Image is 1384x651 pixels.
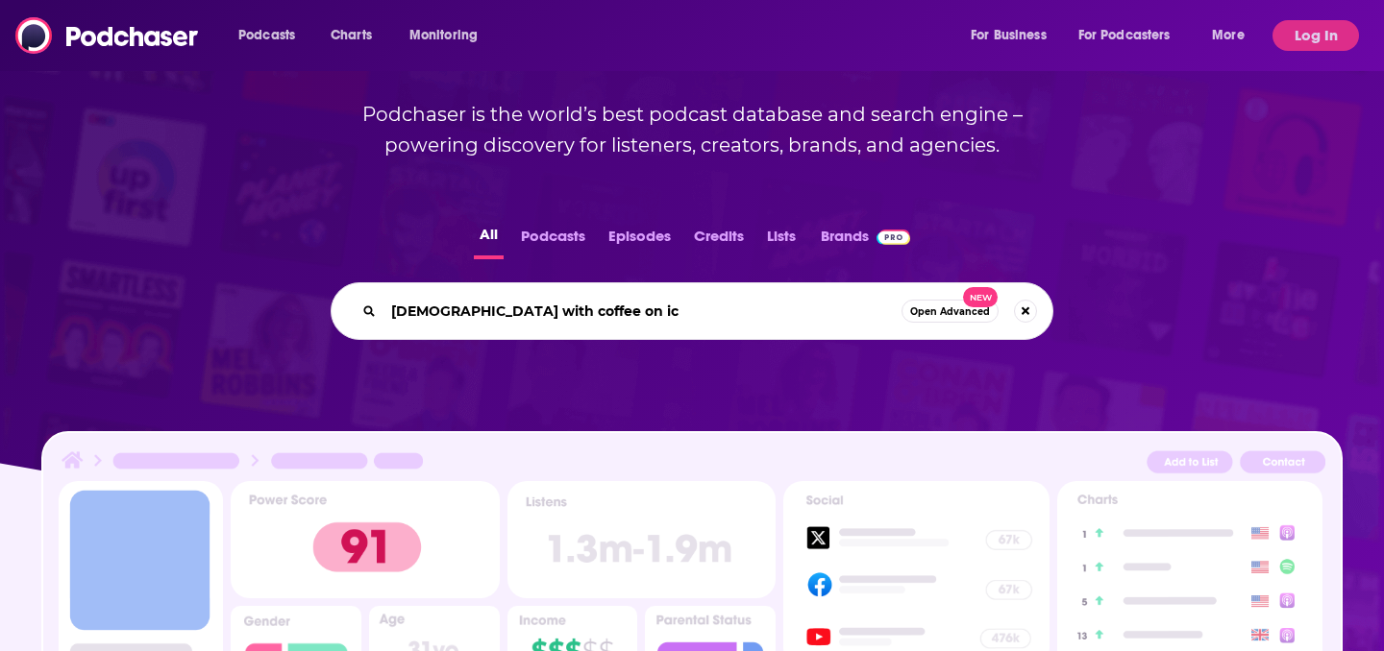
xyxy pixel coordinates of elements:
[688,222,750,259] button: Credits
[231,481,499,597] img: Podcast Insights Power score
[238,22,295,49] span: Podcasts
[383,296,902,326] input: Search podcasts, credits, & more...
[507,481,776,597] img: Podcast Insights Listens
[603,222,677,259] button: Episodes
[396,20,503,51] button: open menu
[957,20,1071,51] button: open menu
[877,229,910,245] img: Podchaser Pro
[902,300,999,323] button: Open AdvancedNew
[59,448,1325,481] img: Podcast Insights Header
[308,99,1076,160] h2: Podchaser is the world’s best podcast database and search engine – powering discovery for listene...
[515,222,591,259] button: Podcasts
[153,8,1232,84] span: Drive Results.
[1199,20,1269,51] button: open menu
[331,282,1053,340] div: Search podcasts, credits, & more...
[318,20,383,51] a: Charts
[225,20,320,51] button: open menu
[963,287,998,307] span: New
[15,17,200,54] img: Podchaser - Follow, Share and Rate Podcasts
[331,22,372,49] span: Charts
[971,22,1047,49] span: For Business
[1066,20,1199,51] button: open menu
[910,306,990,317] span: Open Advanced
[821,222,910,259] a: BrandsPodchaser Pro
[1212,22,1245,49] span: More
[474,222,504,259] button: All
[761,222,802,259] button: Lists
[1078,22,1171,49] span: For Podcasters
[409,22,478,49] span: Monitoring
[1273,20,1359,51] button: Log In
